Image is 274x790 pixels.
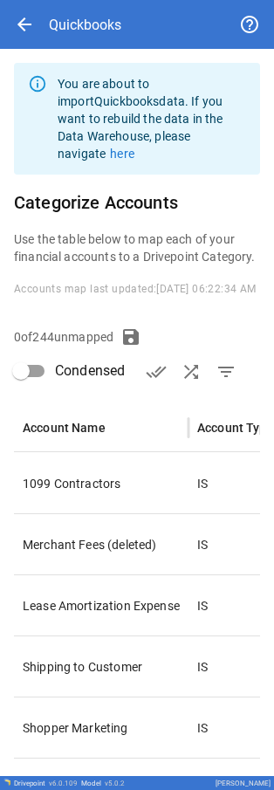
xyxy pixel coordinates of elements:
[23,421,106,435] div: Account Name
[197,421,274,435] div: Account Type
[23,597,180,615] p: Lease Amortization Expense
[110,147,134,161] a: here
[14,189,260,216] h6: Categorize Accounts
[14,328,113,346] p: 0 of 244 unmapped
[14,780,78,787] div: Drivepoint
[14,230,260,265] p: Use the table below to map each of your financial accounts to a Drivepoint Category.
[216,780,271,787] div: [PERSON_NAME]
[216,361,236,382] span: filter_list
[146,361,167,382] span: done_all
[58,68,246,169] div: You are about to import Quickbooks data. If you want to rebuild the data in the Data Warehouse, p...
[81,780,125,787] div: Model
[3,779,10,786] img: Drivepoint
[105,780,125,787] span: v 5.0.2
[49,17,121,33] div: Quickbooks
[197,658,208,676] p: IS
[181,361,202,382] span: shuffle
[197,719,208,737] p: IS
[49,780,78,787] span: v 6.0.109
[139,354,174,389] button: Verify Accounts
[174,354,209,389] button: AI Auto-Map Accounts
[55,361,125,381] span: Condensed
[23,658,180,676] p: Shipping to Customer
[197,597,208,615] p: IS
[209,354,243,389] button: Show Unmapped Accounts Only
[23,475,180,492] p: 1099 Contractors
[23,719,180,737] p: Shopper Marketing
[14,283,257,295] span: Accounts map last updated: [DATE] 06:22:34 AM
[23,536,180,553] p: Merchant Fees (deleted)
[197,475,208,492] p: IS
[197,536,208,553] p: IS
[14,14,35,35] span: arrow_back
